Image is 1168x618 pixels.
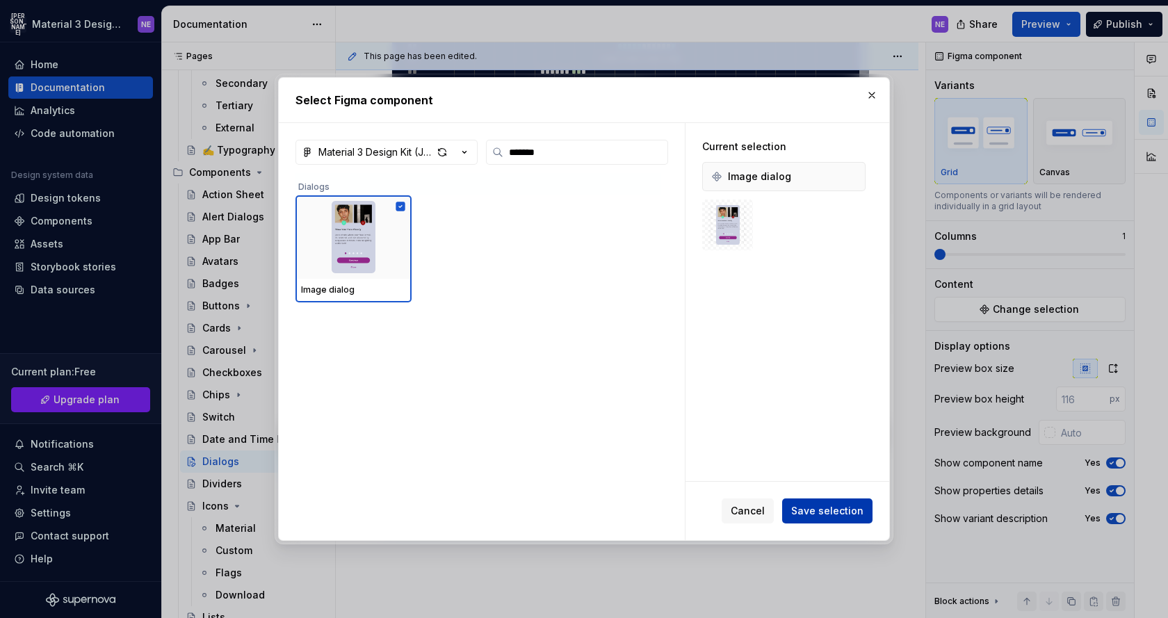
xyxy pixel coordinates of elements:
h2: Select Figma component [295,92,873,108]
div: Current selection [702,140,866,154]
span: Cancel [731,504,765,518]
button: Save selection [782,498,873,523]
div: Material 3 Design Kit (JaB-Updated) IN PROGRESS [318,145,432,159]
span: Save selection [791,504,863,518]
span: Image dialog [728,170,791,184]
div: Dialogs [295,173,661,195]
button: Cancel [722,498,774,523]
div: Image dialog [706,165,862,188]
button: Material 3 Design Kit (JaB-Updated) IN PROGRESS [295,140,478,165]
div: Image dialog [301,284,406,295]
